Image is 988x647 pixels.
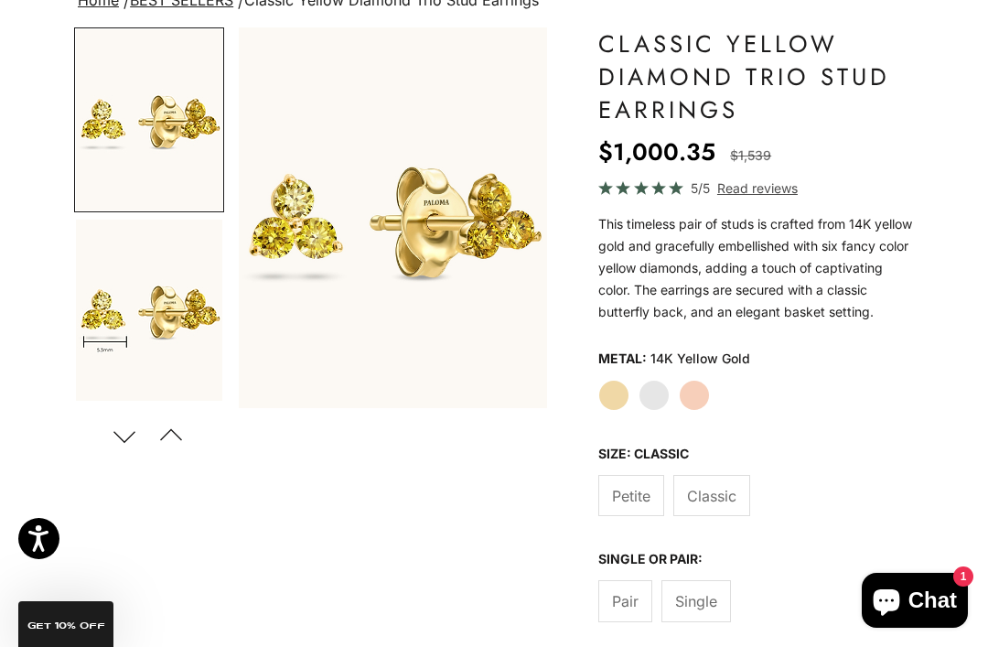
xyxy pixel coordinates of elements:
[74,407,224,592] button: Go to item 5
[730,145,771,167] compare-at-price: $1,539
[18,601,113,647] div: GET 10% Off
[598,213,914,323] p: This timeless pair of studs is crafted from 14K yellow gold and gracefully embellished with six f...
[598,345,647,372] legend: Metal:
[76,29,222,210] img: #YellowGold
[612,484,650,508] span: Petite
[691,178,710,199] span: 5/5
[239,27,547,408] div: Item 1 of 16
[650,345,750,372] variant-option-value: 14K Yellow Gold
[598,27,914,126] h1: Classic Yellow Diamond Trio Stud Earrings
[239,27,547,408] img: #YellowGold
[717,178,798,199] span: Read reviews
[74,27,224,212] button: Go to item 1
[687,484,736,508] span: Classic
[675,589,717,613] span: Single
[612,589,639,613] span: Pair
[598,440,689,468] legend: Size: classic
[598,178,914,199] a: 5/5 Read reviews
[598,545,703,573] legend: Single or Pair:
[598,134,715,170] sale-price: $1,000.35
[74,218,224,403] button: Go to item 2
[856,573,973,632] inbox-online-store-chat: Shopify online store chat
[76,220,222,401] img: #YellowGold
[27,621,105,631] span: GET 10% Off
